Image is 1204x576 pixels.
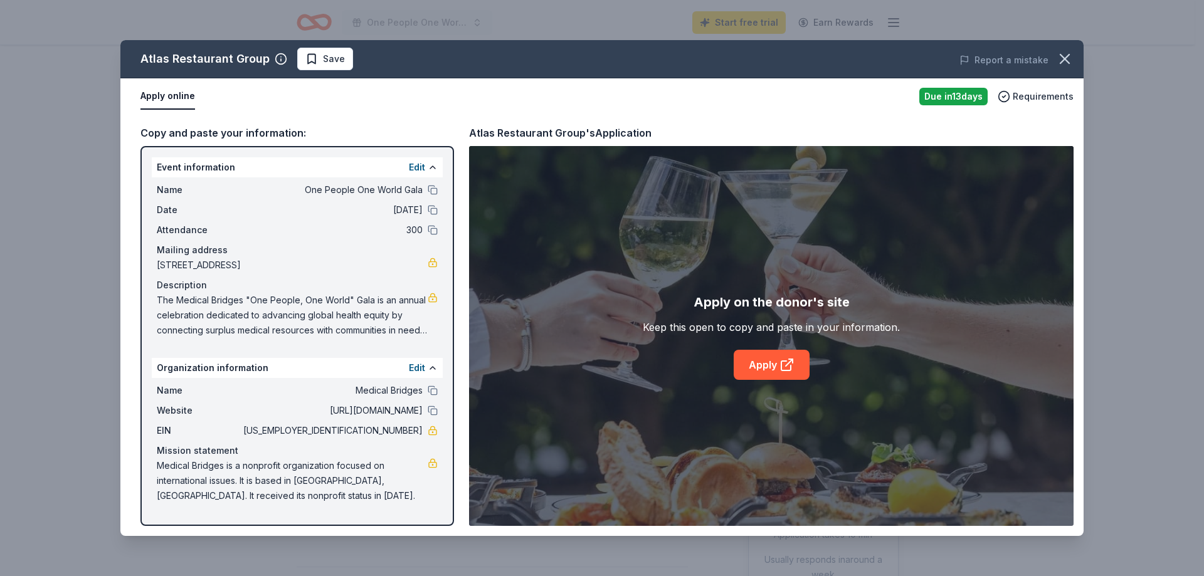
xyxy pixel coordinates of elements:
[157,383,241,398] span: Name
[734,350,810,380] a: Apply
[157,223,241,238] span: Attendance
[157,443,438,458] div: Mission statement
[919,88,988,105] div: Due in 13 days
[152,358,443,378] div: Organization information
[409,160,425,175] button: Edit
[694,292,850,312] div: Apply on the donor's site
[157,182,241,197] span: Name
[140,125,454,141] div: Copy and paste your information:
[643,320,900,335] div: Keep this open to copy and paste in your information.
[241,202,423,217] span: [DATE]
[959,53,1048,68] button: Report a mistake
[157,293,428,338] span: The Medical Bridges "One People, One World" Gala is an annual celebration dedicated to advancing ...
[152,157,443,177] div: Event information
[140,49,270,69] div: Atlas Restaurant Group
[157,403,241,418] span: Website
[469,125,652,141] div: Atlas Restaurant Group's Application
[323,51,345,66] span: Save
[241,423,423,438] span: [US_EMPLOYER_IDENTIFICATION_NUMBER]
[297,48,353,70] button: Save
[241,182,423,197] span: One People One World Gala
[140,83,195,110] button: Apply online
[157,423,241,438] span: EIN
[998,89,1074,104] button: Requirements
[1013,89,1074,104] span: Requirements
[409,360,425,375] button: Edit
[157,202,241,217] span: Date
[241,403,423,418] span: [URL][DOMAIN_NAME]
[157,278,438,293] div: Description
[157,458,428,503] span: Medical Bridges is a nonprofit organization focused on international issues. It is based in [GEOG...
[157,243,438,258] div: Mailing address
[241,223,423,238] span: 300
[157,258,428,273] span: [STREET_ADDRESS]
[241,383,423,398] span: Medical Bridges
